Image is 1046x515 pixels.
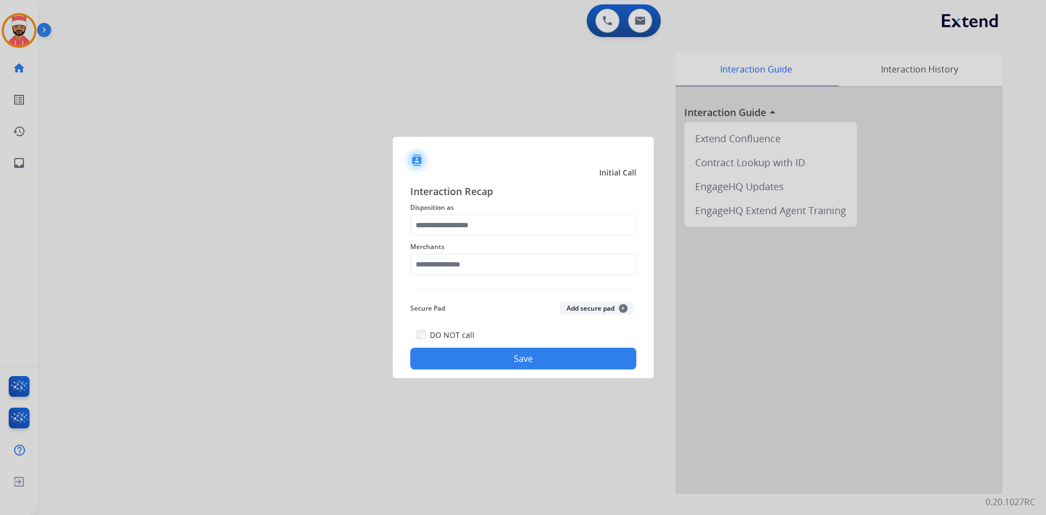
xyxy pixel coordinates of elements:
span: Merchants [410,240,636,253]
button: Add secure pad+ [560,302,634,315]
span: Secure Pad [410,302,445,315]
span: Initial Call [599,167,636,178]
p: 0.20.1027RC [986,495,1035,508]
button: Save [410,348,636,369]
span: Interaction Recap [410,184,636,201]
img: contactIcon [404,147,430,173]
span: + [619,304,628,313]
label: DO NOT call [430,330,475,341]
img: contact-recap-line.svg [410,288,636,289]
span: Disposition as [410,201,636,214]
